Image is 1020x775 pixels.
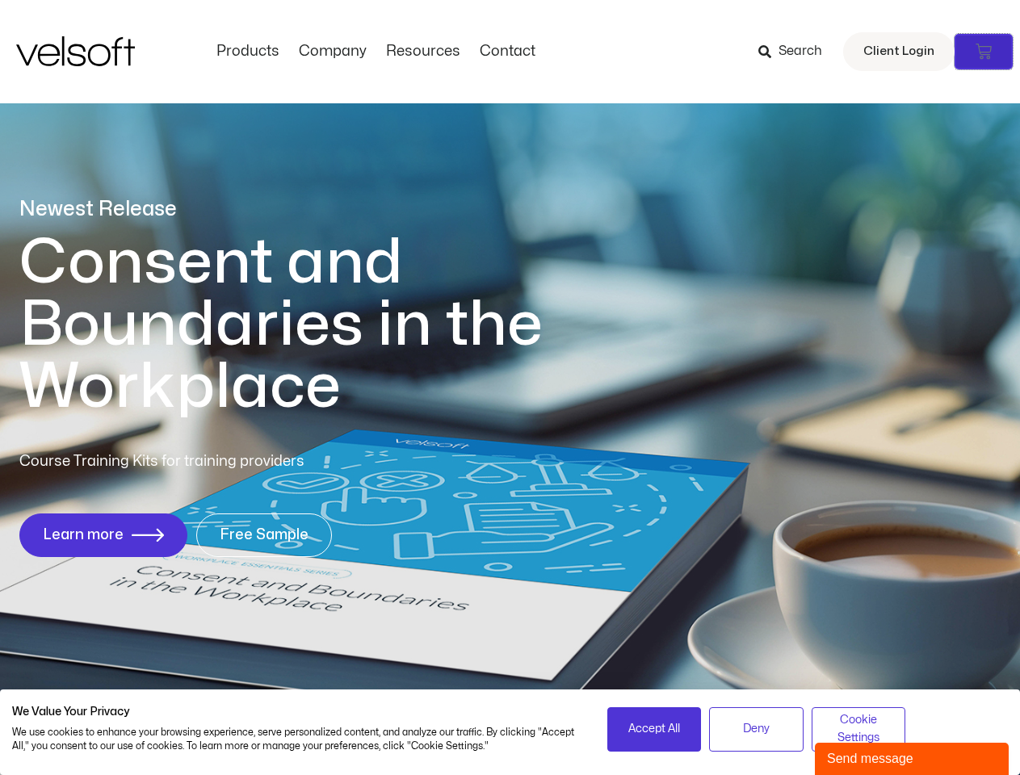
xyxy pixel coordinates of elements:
[628,720,680,738] span: Accept All
[470,43,545,61] a: ContactMenu Toggle
[289,43,376,61] a: CompanyMenu Toggle
[376,43,470,61] a: ResourcesMenu Toggle
[709,707,804,752] button: Deny all cookies
[815,739,1012,775] iframe: chat widget
[779,41,822,62] span: Search
[863,41,934,62] span: Client Login
[607,707,702,752] button: Accept all cookies
[196,513,332,557] a: Free Sample
[743,720,770,738] span: Deny
[19,232,609,418] h1: Consent and Boundaries in the Workplace
[12,705,583,719] h2: We Value Your Privacy
[12,726,583,753] p: We use cookies to enhance your browsing experience, serve personalized content, and analyze our t...
[758,38,833,65] a: Search
[220,527,309,543] span: Free Sample
[19,195,609,224] p: Newest Release
[843,32,955,71] a: Client Login
[19,450,422,473] p: Course Training Kits for training providers
[822,711,896,748] span: Cookie Settings
[812,707,906,752] button: Adjust cookie preferences
[207,43,545,61] nav: Menu
[43,527,124,543] span: Learn more
[19,513,187,557] a: Learn more
[16,36,135,66] img: Velsoft Training Materials
[207,43,289,61] a: ProductsMenu Toggle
